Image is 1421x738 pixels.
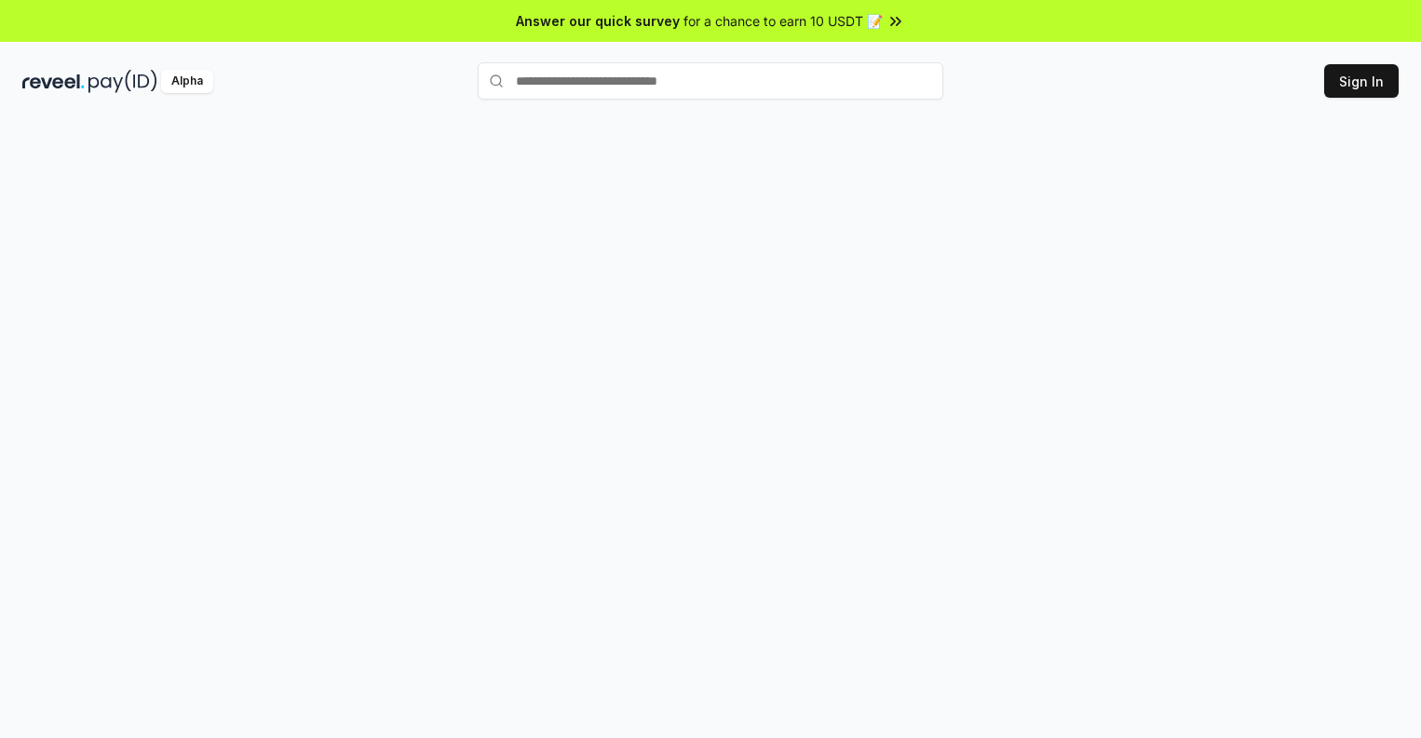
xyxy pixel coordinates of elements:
[516,11,680,31] span: Answer our quick survey
[1324,64,1399,98] button: Sign In
[161,70,213,93] div: Alpha
[88,70,157,93] img: pay_id
[683,11,883,31] span: for a chance to earn 10 USDT 📝
[22,70,85,93] img: reveel_dark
